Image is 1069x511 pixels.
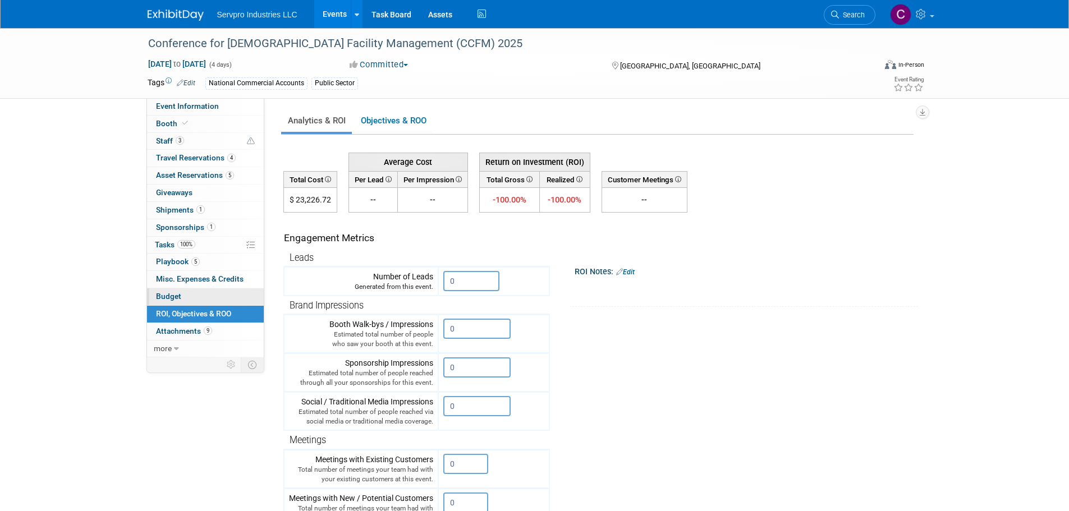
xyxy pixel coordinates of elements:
span: Potential Scheduling Conflict -- at least one attendee is tagged in another overlapping event. [247,136,255,146]
span: Staff [156,136,184,145]
a: Analytics & ROI [281,110,352,132]
span: 4 [227,154,236,162]
span: Search [839,11,865,19]
span: -100.00% [548,195,581,205]
span: Playbook [156,257,200,266]
span: 5 [191,257,200,266]
td: $ 23,226.72 [283,188,337,213]
div: National Commercial Accounts [205,77,308,89]
td: Personalize Event Tab Strip [222,357,241,372]
th: Return on Investment (ROI) [479,153,590,171]
div: Event Rating [893,77,924,82]
span: [DATE] [DATE] [148,59,207,69]
div: Sponsorship Impressions [289,357,433,388]
span: Attachments [156,326,212,335]
a: Event Information [147,98,264,115]
div: Estimated total number of people reached via social media or traditional media coverage. [289,407,433,426]
a: Edit [177,79,195,87]
td: Toggle Event Tabs [241,357,264,372]
span: Sponsorships [156,223,215,232]
div: Conference for [DEMOGRAPHIC_DATA] Facility Management (CCFM) 2025 [144,34,859,54]
div: -- [607,194,682,205]
a: Budget [147,288,264,305]
span: Meetings [290,435,326,445]
span: Tasks [155,240,195,249]
div: Event Format [809,58,925,75]
div: ROI Notes: [575,263,919,278]
span: 1 [196,205,205,214]
button: Committed [346,59,412,71]
div: Meetings with Existing Customers [289,454,433,484]
span: to [172,59,182,68]
img: Format-Inperson.png [885,60,896,69]
div: Social / Traditional Media Impressions [289,396,433,426]
th: Per Lead [348,171,397,187]
a: more [147,340,264,357]
div: Number of Leads [289,271,433,292]
th: Total Gross [479,171,540,187]
span: (4 days) [208,61,232,68]
span: -100.00% [493,195,526,205]
div: Estimated total number of people who saw your booth at this event. [289,330,433,349]
a: Attachments9 [147,323,264,340]
a: Edit [616,268,635,276]
span: more [154,344,172,353]
div: Booth Walk-bys / Impressions [289,319,433,349]
td: Tags [148,77,195,90]
span: 1 [207,223,215,231]
span: 9 [204,326,212,335]
a: Staff3 [147,133,264,150]
span: 5 [226,171,234,179]
div: In-Person [898,61,924,69]
div: Total number of meetings your team had with your existing customers at this event. [289,465,433,484]
div: Estimated total number of people reached through all your sponsorships for this event. [289,369,433,388]
img: Chris Chassagneux [890,4,911,25]
span: -- [430,195,435,204]
span: Servpro Industries LLC [217,10,297,19]
div: Public Sector [311,77,358,89]
span: ROI, Objectives & ROO [156,309,231,318]
div: Engagement Metrics [284,231,545,245]
span: Travel Reservations [156,153,236,162]
span: Shipments [156,205,205,214]
th: Per Impression [397,171,467,187]
a: Travel Reservations4 [147,150,264,167]
span: [GEOGRAPHIC_DATA], [GEOGRAPHIC_DATA] [620,62,760,70]
a: Asset Reservations5 [147,167,264,184]
th: Total Cost [283,171,337,187]
a: Misc. Expenses & Credits [147,271,264,288]
span: Budget [156,292,181,301]
span: Giveaways [156,188,192,197]
span: Asset Reservations [156,171,234,179]
span: Misc. Expenses & Credits [156,274,244,283]
a: ROI, Objectives & ROO [147,306,264,323]
i: Booth reservation complete [182,120,188,126]
th: Customer Meetings [602,171,687,187]
a: Booth [147,116,264,132]
span: 3 [176,136,184,145]
a: Shipments1 [147,202,264,219]
th: Average Cost [348,153,467,171]
a: Tasks100% [147,237,264,254]
a: Giveaways [147,185,264,201]
span: Leads [290,252,314,263]
span: Brand Impressions [290,300,364,311]
a: Search [824,5,875,25]
div: Generated from this event. [289,282,433,292]
span: Booth [156,119,190,128]
a: Playbook5 [147,254,264,270]
img: ExhibitDay [148,10,204,21]
th: Realized [540,171,590,187]
span: Event Information [156,102,219,111]
span: 100% [177,240,195,248]
a: Objectives & ROO [354,110,433,132]
a: Sponsorships1 [147,219,264,236]
span: -- [370,195,376,204]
